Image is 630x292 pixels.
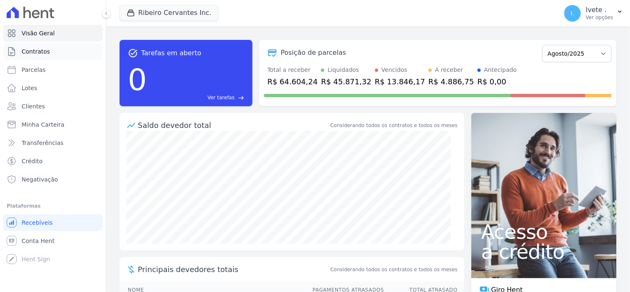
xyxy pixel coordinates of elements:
a: Contratos [3,43,103,60]
span: I. [571,10,575,16]
div: R$ 13.846,17 [375,76,425,87]
div: 0 [128,58,147,101]
span: Clientes [22,102,45,110]
div: Vencidos [382,66,407,74]
div: Considerando todos os contratos e todos os meses [331,122,458,129]
a: Transferências [3,135,103,151]
span: Recebíveis [22,218,53,227]
div: Liquidados [328,66,359,74]
div: R$ 0,00 [478,76,517,87]
div: Posição de parcelas [281,48,346,58]
span: Contratos [22,47,50,56]
a: Recebíveis [3,214,103,231]
a: Visão Geral [3,25,103,42]
p: Ivete . [586,6,613,14]
span: Parcelas [22,66,46,74]
p: Ver opções [586,14,613,21]
a: Ver tarefas east [150,94,244,101]
span: Visão Geral [22,29,55,37]
span: Ver tarefas [208,94,235,101]
button: Ribeiro Cervantes Inc. [120,5,218,21]
span: Conta Hent [22,237,54,245]
a: Crédito [3,153,103,169]
span: task_alt [128,48,138,58]
span: a crédito [481,242,607,262]
a: Negativação [3,171,103,188]
span: Crédito [22,157,43,165]
div: Total a receber [267,66,318,74]
span: Negativação [22,175,58,184]
a: Conta Hent [3,233,103,249]
span: Tarefas em aberto [141,48,201,58]
span: Principais devedores totais [138,264,329,275]
div: R$ 45.871,32 [321,76,371,87]
span: Considerando todos os contratos e todos os meses [331,266,458,273]
div: Saldo devedor total [138,120,329,131]
span: Acesso [481,222,607,242]
span: Minha Carteira [22,120,64,129]
div: Antecipado [484,66,517,74]
a: Minha Carteira [3,116,103,133]
span: Transferências [22,139,64,147]
span: Lotes [22,84,37,92]
div: A receber [435,66,463,74]
a: Lotes [3,80,103,96]
div: R$ 64.604,24 [267,76,318,87]
div: R$ 4.886,75 [429,76,474,87]
a: Parcelas [3,61,103,78]
span: east [238,95,244,101]
button: I. Ivete . Ver opções [558,2,630,25]
a: Clientes [3,98,103,115]
div: Plataformas [7,201,99,211]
